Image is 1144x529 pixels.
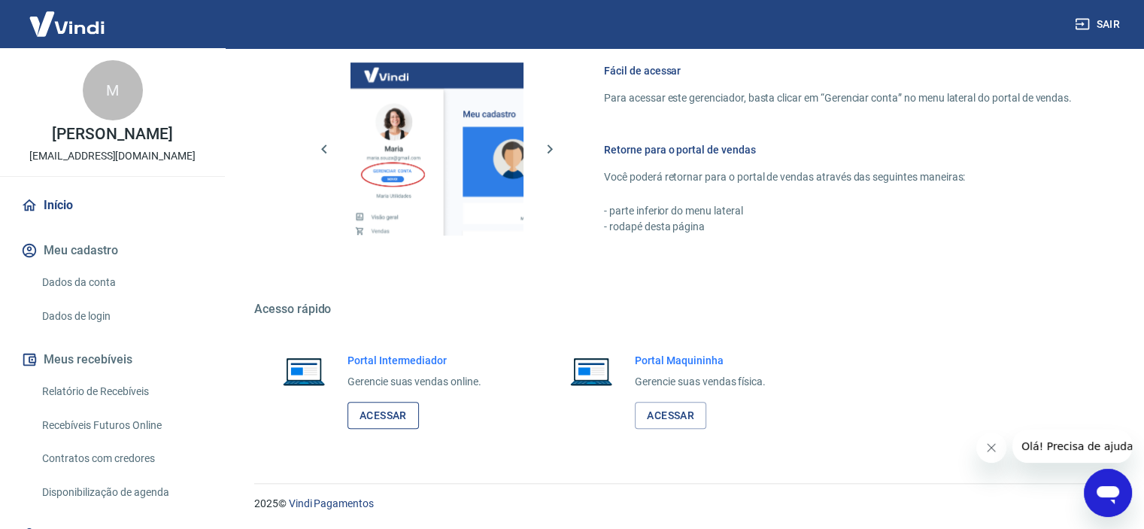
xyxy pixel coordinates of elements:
a: Vindi Pagamentos [289,497,374,509]
img: Imagem de um notebook aberto [272,353,335,389]
iframe: Fechar mensagem [976,433,1006,463]
p: Você poderá retornar para o portal de vendas através das seguintes maneiras: [604,169,1072,185]
a: Acessar [635,402,706,430]
iframe: Mensagem da empresa [1012,430,1132,463]
a: Relatório de Recebíveis [36,376,207,407]
span: Olá! Precisa de ajuda? [9,11,126,23]
h6: Portal Maquininha [635,353,766,368]
img: Imagem de um notebook aberto [560,353,623,389]
p: [PERSON_NAME] [52,126,172,142]
p: Para acessar este gerenciador, basta clicar em “Gerenciar conta” no menu lateral do portal de ven... [604,90,1072,106]
p: - rodapé desta página [604,219,1072,235]
button: Meus recebíveis [18,343,207,376]
p: 2025 © [254,496,1108,512]
h6: Fácil de acessar [604,63,1072,78]
a: Dados de login [36,301,207,332]
div: M [83,60,143,120]
button: Sair [1072,11,1126,38]
button: Meu cadastro [18,234,207,267]
a: Disponibilização de agenda [36,477,207,508]
a: Início [18,189,207,222]
img: Imagem da dashboard mostrando o botão de gerenciar conta na sidebar no lado esquerdo [350,62,523,236]
h5: Acesso rápido [254,302,1108,317]
p: [EMAIL_ADDRESS][DOMAIN_NAME] [29,148,196,164]
p: Gerencie suas vendas online. [347,374,481,390]
img: Vindi [18,1,116,47]
h6: Portal Intermediador [347,353,481,368]
p: - parte inferior do menu lateral [604,203,1072,219]
a: Contratos com credores [36,443,207,474]
iframe: Botão para abrir a janela de mensagens [1084,469,1132,517]
p: Gerencie suas vendas física. [635,374,766,390]
h6: Retorne para o portal de vendas [604,142,1072,157]
a: Dados da conta [36,267,207,298]
a: Recebíveis Futuros Online [36,410,207,441]
a: Acessar [347,402,419,430]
